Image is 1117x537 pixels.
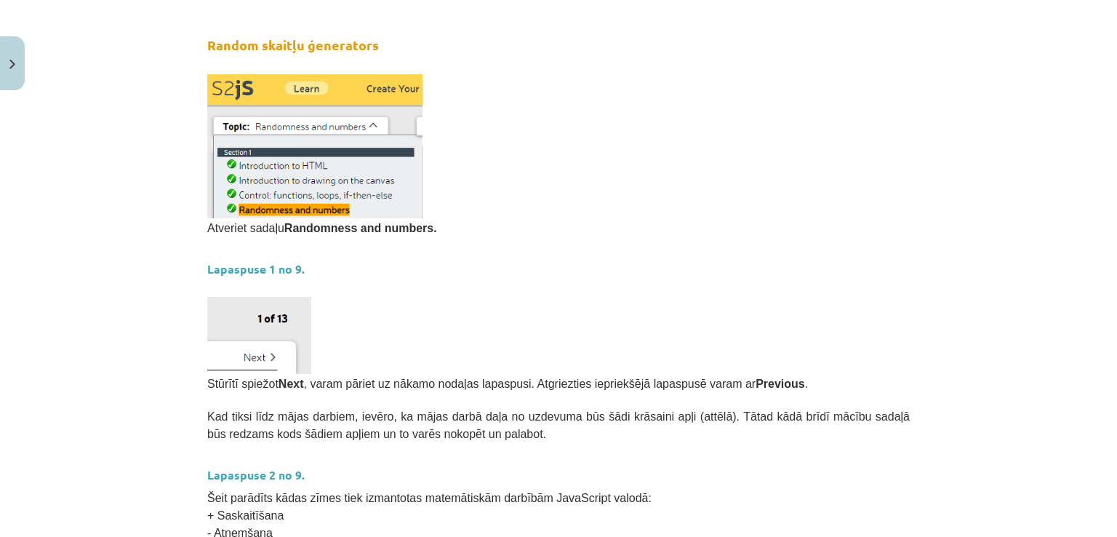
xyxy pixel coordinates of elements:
b: Previous [756,378,805,390]
img: Attēls, kurā ir teksts, ekrānuzņēmums, fonts, cipars Apraksts ģenerēts automātiski [207,74,423,218]
strong: Lapaspuse 1 no 9. [207,261,305,277]
span: + Saskaitīšana [207,509,284,522]
b: Randomness and numbers. [284,222,437,234]
span: Atveriet sadaļu [207,222,437,234]
span: Šeit parādīts kādas zīmes tiek izmantotas matemātiskām darbībām JavaScript valodā: [207,492,652,504]
strong: Random skaitļu ģenerators [207,36,379,53]
b: Next [279,378,304,390]
img: Attēls, kurā ir teksts Apraksts ģenerēts automātiski [207,297,311,374]
span: Stūrītī spiežot , varam pāriet uz nākamo nodaļas lapaspusi. Atgriezties iepriekšējā lapaspusē var... [207,378,808,390]
img: icon-close-lesson-0947bae3869378f0d4975bcd49f059093ad1ed9edebbc8119c70593378902aed.svg [9,60,15,69]
strong: Lapaspuse 2 no 9. [207,467,305,482]
span: Kad tiksi līdz mājas darbiem, ievēro, ka mājas darbā daļa no uzdevuma būs šādi krāsaini apļi (att... [207,410,910,440]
